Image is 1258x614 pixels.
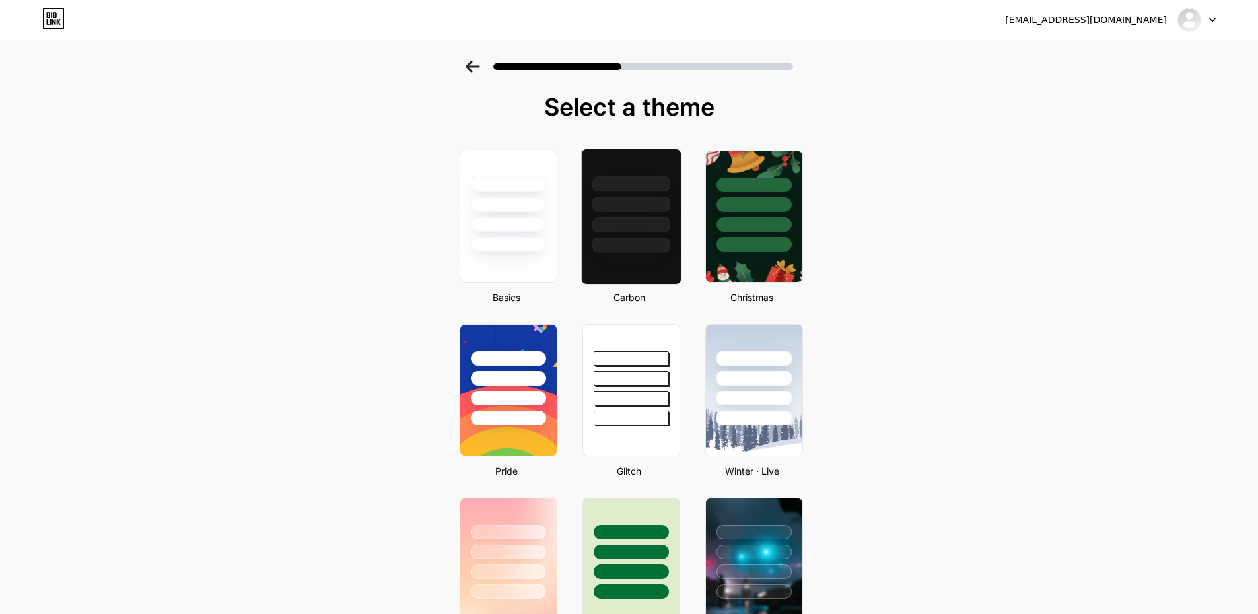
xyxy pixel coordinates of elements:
div: Glitch [578,464,680,478]
img: hoetencent [1177,7,1202,32]
div: Winter · Live [701,464,803,478]
div: Christmas [701,290,803,304]
div: Pride [456,464,557,478]
div: Basics [456,290,557,304]
div: Select a theme [454,94,804,120]
div: [EMAIL_ADDRESS][DOMAIN_NAME] [1005,13,1167,27]
div: Carbon [578,290,680,304]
